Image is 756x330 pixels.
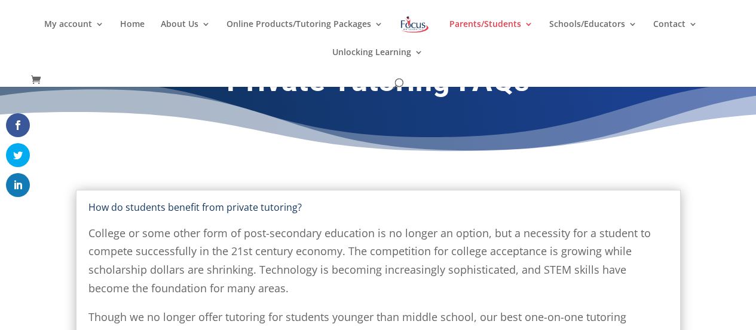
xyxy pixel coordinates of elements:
img: Focus on Learning [399,14,430,35]
a: Contact [653,20,697,48]
a: My account [44,20,104,48]
a: About Us [161,20,210,48]
a: Unlocking Learning [332,48,423,76]
a: Online Products/Tutoring Packages [227,20,383,48]
a: Schools/Educators [549,20,637,48]
h5: How do students benefit from private tutoring? [88,202,668,212]
a: Home [120,20,145,48]
a: Parents/Students [449,20,533,48]
p: College or some other form of post-secondary education is no longer an option, but a necessity fo... [88,224,668,308]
